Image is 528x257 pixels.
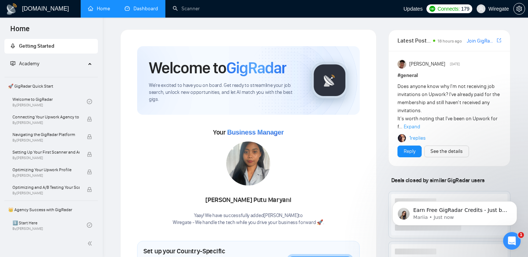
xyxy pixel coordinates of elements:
img: 1705910460506-WhatsApp%20Image%202024-01-22%20at%2015.55.56.jpeg [226,142,270,186]
span: 1 [518,232,524,238]
span: By [PERSON_NAME] [12,156,80,160]
span: 179 [461,5,469,13]
span: By [PERSON_NAME] [12,138,80,143]
iframe: Intercom notifications message [381,186,528,237]
a: homeHome [88,5,110,12]
span: Expand [404,124,420,130]
span: Academy [19,60,39,67]
span: Your [213,128,284,136]
a: searchScanner [173,5,200,12]
span: 18 hours ago [437,38,462,44]
span: By [PERSON_NAME] [12,173,80,178]
span: double-left [87,240,95,247]
span: Optimizing and A/B Testing Your Scanner for Better Results [12,184,80,191]
span: By [PERSON_NAME] [12,191,80,195]
span: GigRadar [226,58,286,78]
span: lock [87,134,92,139]
h1: # general [397,71,501,80]
span: Getting Started [19,43,54,49]
span: user [478,6,484,11]
span: setting [514,6,525,12]
a: 1replies [409,135,426,142]
span: lock [87,187,92,192]
button: Reply [397,146,422,157]
span: Setting Up Your First Scanner and Auto-Bidder [12,148,80,156]
span: 👑 Agency Success with GigRadar [5,202,97,217]
iframe: Intercom live chat [503,232,521,250]
span: [PERSON_NAME] [409,60,445,68]
span: check-circle [87,99,92,104]
span: We're excited to have you on board. Get ready to streamline your job search, unlock new opportuni... [149,82,300,103]
a: See the details [430,147,463,155]
span: lock [87,117,92,122]
a: dashboardDashboard [125,5,158,12]
span: 🚀 GigRadar Quick Start [5,79,97,93]
h1: Welcome to [149,58,286,78]
span: Deals closed by similar GigRadar users [388,174,488,187]
span: Home [4,23,36,39]
img: upwork-logo.png [429,6,435,12]
span: By [PERSON_NAME] [12,121,80,125]
div: Yaay! We have successfully added [PERSON_NAME] to [173,212,324,226]
span: lock [87,169,92,175]
span: Connects: [437,5,459,13]
img: logo [6,3,18,15]
li: Getting Started [4,39,98,54]
span: Connecting Your Upwork Agency to GigRadar [12,113,80,121]
span: Business Manager [227,129,283,136]
button: setting [513,3,525,15]
a: 1️⃣ Start HereBy[PERSON_NAME] [12,217,87,233]
img: gigradar-logo.png [311,62,348,99]
a: Reply [404,147,415,155]
span: Does anyone know why I'm not receiving job invitations on Upwork? I've already paid for the membe... [397,83,500,130]
span: rocket [10,43,15,48]
a: Welcome to GigRadarBy[PERSON_NAME] [12,93,87,110]
button: See the details [424,146,469,157]
span: lock [87,152,92,157]
span: Optimizing Your Upwork Profile [12,166,80,173]
img: Randi Tovar [397,60,406,69]
span: Academy [10,60,39,67]
span: Navigating the GigRadar Platform [12,131,80,138]
a: setting [513,6,525,12]
span: Latest Posts from the GigRadar Community [397,36,431,45]
span: [DATE] [450,61,460,67]
div: [PERSON_NAME] Putu Maryani [173,194,324,206]
p: Wiregate - We handle the tech while you drive your business forward 🚀 . [173,219,324,226]
a: Join GigRadar Slack Community [467,37,495,45]
span: check-circle [87,223,92,228]
span: Updates [404,6,423,12]
span: export [497,37,501,43]
a: export [497,37,501,44]
span: fund-projection-screen [10,61,15,66]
